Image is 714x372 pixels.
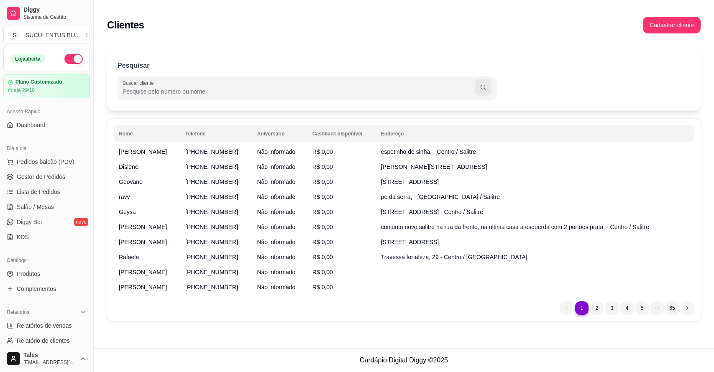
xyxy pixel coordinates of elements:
[17,173,65,181] span: Gestor de Pedidos
[257,284,295,290] span: Não informado
[257,194,295,200] span: Não informado
[312,209,333,215] span: R$ 0,00
[635,301,649,315] li: pagination item 5
[185,269,238,275] span: [PHONE_NUMBER]
[185,239,238,245] span: [PHONE_NUMBER]
[185,224,238,230] span: [PHONE_NUMBER]
[107,18,144,32] h2: Clientes
[3,3,90,23] a: DiggySistema de Gestão
[3,349,90,369] button: Tales[EMAIL_ADDRESS][DOMAIN_NAME]
[312,269,333,275] span: R$ 0,00
[312,163,333,170] span: R$ 0,00
[381,239,439,245] span: [STREET_ADDRESS]
[119,194,130,200] span: ravy
[312,148,333,155] span: R$ 0,00
[185,209,238,215] span: [PHONE_NUMBER]
[123,87,475,96] input: Buscar cliente
[381,209,483,215] span: [STREET_ADDRESS] - Centro / Salitre
[312,194,333,200] span: R$ 0,00
[556,297,698,319] nav: pagination navigation
[605,301,619,315] li: pagination item 3
[381,194,500,200] span: pe da serra, - [GEOGRAPHIC_DATA] / Salitre
[119,239,167,245] span: [PERSON_NAME]
[119,254,139,260] span: Rafaela
[376,125,694,142] th: Endereço
[3,254,90,267] div: Catálogo
[17,233,29,241] span: KDS
[7,309,29,316] span: Relatórios
[17,285,56,293] span: Complementos
[381,178,439,185] span: [STREET_ADDRESS]
[3,334,90,347] a: Relatório de clientes
[17,336,70,345] span: Relatório de clientes
[257,254,295,260] span: Não informado
[257,239,295,245] span: Não informado
[3,200,90,214] a: Salão / Mesas
[650,301,664,315] li: dots element
[312,178,333,185] span: R$ 0,00
[14,87,35,94] article: até 29/10
[3,282,90,296] a: Complementos
[307,125,376,142] th: Cashback disponível
[64,54,83,64] button: Alterar Status
[119,163,138,170] span: Dislene
[312,284,333,290] span: R$ 0,00
[185,254,238,260] span: [PHONE_NUMBER]
[3,230,90,244] a: KDS
[23,14,87,20] span: Sistema de Gestão
[257,178,295,185] span: Não informado
[590,301,604,315] li: pagination item 2
[10,31,19,39] span: S
[17,218,42,226] span: Diggy Bot
[15,79,62,85] article: Plano Customizado
[3,155,90,168] button: Pedidos balcão (PDV)
[17,321,72,330] span: Relatórios de vendas
[17,270,40,278] span: Produtos
[23,352,77,359] span: Tales
[23,359,77,366] span: [EMAIL_ADDRESS][DOMAIN_NAME]
[185,163,238,170] span: [PHONE_NUMBER]
[119,209,136,215] span: Geysa
[3,267,90,280] a: Produtos
[3,185,90,199] a: Lista de Pedidos
[119,148,167,155] span: [PERSON_NAME]
[3,74,90,98] a: Plano Customizadoaté 29/10
[118,61,149,71] p: Pesquisar
[257,148,295,155] span: Não informado
[381,163,487,170] span: [PERSON_NAME][STREET_ADDRESS]
[681,301,694,315] li: next page button
[252,125,307,142] th: Aniversário
[94,348,714,372] footer: Cardápio Digital Diggy © 2025
[119,178,143,185] span: Geovane
[119,269,167,275] span: [PERSON_NAME]
[3,105,90,118] div: Acesso Rápido
[3,319,90,332] a: Relatórios de vendas
[180,125,252,142] th: Telefone
[3,170,90,183] a: Gestor de Pedidos
[17,188,60,196] span: Lista de Pedidos
[257,269,295,275] span: Não informado
[665,301,679,315] li: pagination item 65
[257,209,295,215] span: Não informado
[26,31,80,39] div: SUCULENTUS BU ...
[17,158,74,166] span: Pedidos balcão (PDV)
[381,254,527,260] span: Travessa fortaleza, 29 - Centro / [GEOGRAPHIC_DATA]
[312,239,333,245] span: R$ 0,00
[185,284,238,290] span: [PHONE_NUMBER]
[114,125,180,142] th: Nome
[17,203,54,211] span: Salão / Mesas
[257,224,295,230] span: Não informado
[3,118,90,132] a: Dashboard
[381,148,476,155] span: espetinho de sinha, - Centro / Salitre
[312,224,333,230] span: R$ 0,00
[119,224,167,230] span: [PERSON_NAME]
[119,284,167,290] span: [PERSON_NAME]
[620,301,634,315] li: pagination item 4
[185,178,238,185] span: [PHONE_NUMBER]
[312,254,333,260] span: R$ 0,00
[185,148,238,155] span: [PHONE_NUMBER]
[23,6,87,14] span: Diggy
[3,215,90,229] a: Diggy Botnovo
[123,79,157,87] label: Buscar cliente
[643,17,701,33] button: Cadastrar cliente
